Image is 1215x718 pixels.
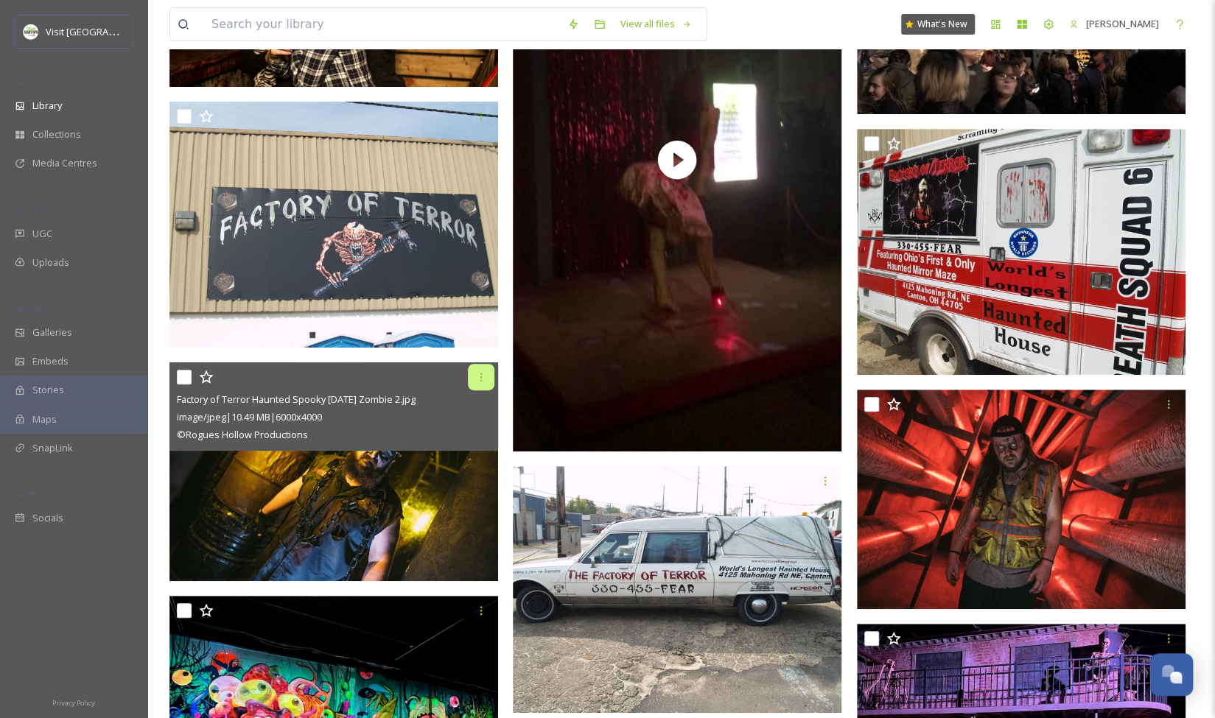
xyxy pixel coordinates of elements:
img: Factory of Terror- car.JPG [513,466,841,713]
button: Open Chat [1150,653,1193,696]
span: Galleries [32,325,72,339]
img: Factory of Terror Haunted Spooky Halloween Zombie 2.jpg [169,362,498,582]
span: image/jpeg | 10.49 MB | 6000 x 4000 [177,410,322,423]
a: [PERSON_NAME] [1062,10,1166,38]
span: Uploads [32,256,69,270]
span: Privacy Policy [52,698,95,708]
span: Socials [32,511,63,525]
span: UGC [32,227,52,241]
span: © Rogues Hollow Productions [177,428,308,441]
span: Collections [32,127,81,141]
img: Factory of Terror- sign.JPG [169,102,498,348]
img: download.jpeg [24,24,38,39]
span: [PERSON_NAME] [1086,17,1159,30]
span: Library [32,99,62,113]
span: SOCIALS [15,488,44,499]
span: COLLECT [15,204,46,215]
input: Search your library [204,8,560,41]
a: Privacy Policy [52,693,95,711]
a: What's New [901,14,975,35]
span: Stories [32,383,64,397]
span: Embeds [32,354,69,368]
span: MEDIA [15,76,41,87]
span: Maps [32,412,57,426]
span: WIDGETS [15,303,49,314]
span: SnapLink [32,441,73,455]
span: Media Centres [32,156,97,170]
a: View all files [613,10,699,38]
img: Factory of Terror Haunted Spooky Halloween Zombie Costume.jpg [857,390,1186,609]
span: Visit [GEOGRAPHIC_DATA] [46,24,160,38]
img: Factory of Terror- ambulance.JPG [857,129,1186,376]
span: Factory of Terror Haunted Spooky [DATE] Zombie 2.jpg [177,393,416,406]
